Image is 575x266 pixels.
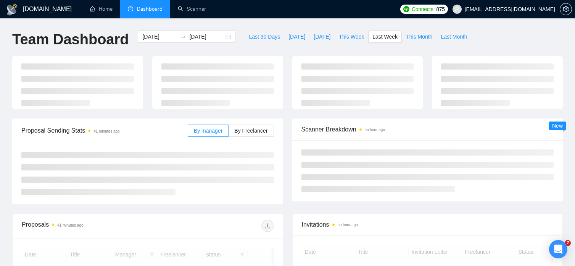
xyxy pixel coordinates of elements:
time: 41 minutes ago [93,129,119,133]
span: user [454,6,460,12]
input: Start date [142,32,177,41]
span: Last Week [372,32,398,41]
span: Proposal Sending Stats [21,126,188,135]
a: setting [560,6,572,12]
button: Last Week [368,31,402,43]
span: swap-right [180,34,186,40]
span: 875 [436,5,445,13]
span: By manager [194,128,222,134]
div: Open Intercom Messenger [549,240,567,258]
button: Last 30 Days [245,31,284,43]
div: Proposals [22,220,148,232]
time: 41 minutes ago [57,223,83,227]
span: Connects: [412,5,435,13]
input: End date [189,32,224,41]
span: Dashboard [137,6,163,12]
span: By Freelancer [234,128,267,134]
img: logo [6,3,18,16]
span: This Month [406,32,432,41]
span: Scanner Breakdown [301,125,554,134]
span: Invitations [302,220,554,229]
time: an hour ago [365,128,385,132]
a: searchScanner [178,6,206,12]
button: This Month [402,31,436,43]
button: [DATE] [284,31,309,43]
time: an hour ago [338,223,358,227]
span: setting [560,6,572,12]
span: This Week [339,32,364,41]
span: [DATE] [288,32,305,41]
span: New [552,123,563,129]
button: This Week [335,31,368,43]
button: setting [560,3,572,15]
span: Last 30 Days [249,32,280,41]
img: upwork-logo.png [403,6,409,12]
span: dashboard [128,6,133,11]
button: [DATE] [309,31,335,43]
span: to [180,34,186,40]
a: homeHome [90,6,113,12]
span: Last Month [441,32,467,41]
button: Last Month [436,31,471,43]
h1: Team Dashboard [12,31,129,49]
span: 7 [565,240,571,246]
span: [DATE] [314,32,330,41]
